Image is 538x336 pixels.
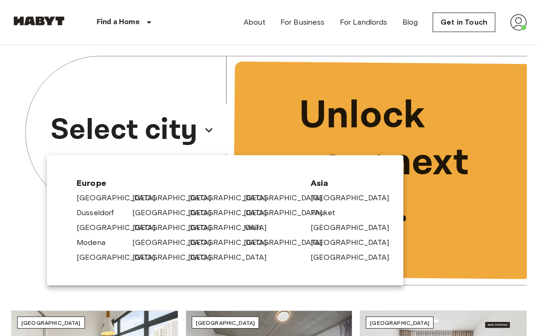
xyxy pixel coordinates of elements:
[188,252,276,263] a: [GEOGRAPHIC_DATA]
[311,192,399,204] a: [GEOGRAPHIC_DATA]
[132,207,220,218] a: [GEOGRAPHIC_DATA]
[188,192,276,204] a: [GEOGRAPHIC_DATA]
[244,207,332,218] a: [GEOGRAPHIC_DATA]
[311,237,399,248] a: [GEOGRAPHIC_DATA]
[311,207,344,218] a: Phuket
[77,252,165,263] a: [GEOGRAPHIC_DATA]
[311,178,374,189] span: Asia
[244,222,271,233] a: Milan
[77,237,115,248] a: Modena
[244,192,332,204] a: [GEOGRAPHIC_DATA]
[77,178,296,189] span: Europe
[311,252,399,263] a: [GEOGRAPHIC_DATA]
[132,192,220,204] a: [GEOGRAPHIC_DATA]
[77,192,165,204] a: [GEOGRAPHIC_DATA]
[311,222,399,233] a: [GEOGRAPHIC_DATA]
[132,252,220,263] a: [GEOGRAPHIC_DATA]
[132,237,220,248] a: [GEOGRAPHIC_DATA]
[77,207,123,218] a: Dusseldorf
[77,222,165,233] a: [GEOGRAPHIC_DATA]
[244,237,332,248] a: [GEOGRAPHIC_DATA]
[132,222,220,233] a: [GEOGRAPHIC_DATA]
[188,222,276,233] a: [GEOGRAPHIC_DATA]
[188,207,276,218] a: [GEOGRAPHIC_DATA]
[188,237,276,248] a: [GEOGRAPHIC_DATA]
